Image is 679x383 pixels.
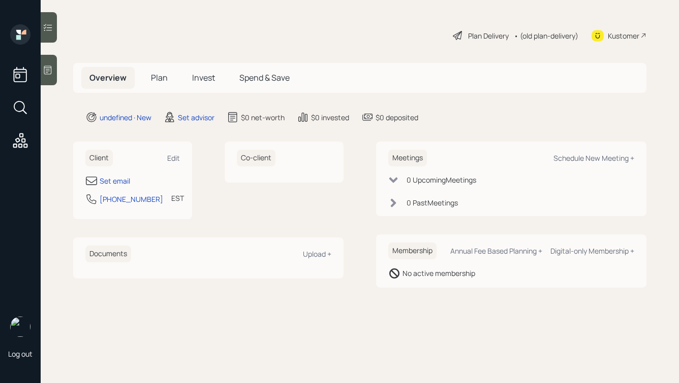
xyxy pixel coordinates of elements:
div: No active membership [403,268,475,278]
div: Log out [8,349,33,359]
span: Invest [192,72,215,83]
span: Spend & Save [239,72,290,83]
div: • (old plan-delivery) [514,30,578,41]
div: Upload + [303,249,331,259]
div: Digital-only Membership + [550,246,634,256]
div: Plan Delivery [468,30,509,41]
h6: Client [85,150,113,166]
span: Plan [151,72,168,83]
div: EST [171,193,184,203]
div: 0 Past Meeting s [407,197,458,208]
div: Edit [167,153,180,163]
div: Schedule New Meeting + [553,153,634,163]
div: $0 net-worth [241,112,285,123]
h6: Co-client [237,150,275,166]
h6: Documents [85,246,131,262]
span: Overview [89,72,127,83]
img: hunter_neumayer.jpg [10,317,30,337]
div: [PHONE_NUMBER] [100,194,163,204]
div: $0 invested [311,112,349,123]
div: Annual Fee Based Planning + [450,246,542,256]
div: $0 deposited [376,112,418,123]
div: 0 Upcoming Meeting s [407,175,476,185]
h6: Membership [388,242,437,259]
div: Set advisor [178,112,214,123]
div: Set email [100,176,130,186]
h6: Meetings [388,150,427,166]
div: Kustomer [608,30,639,41]
div: undefined · New [100,112,151,123]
